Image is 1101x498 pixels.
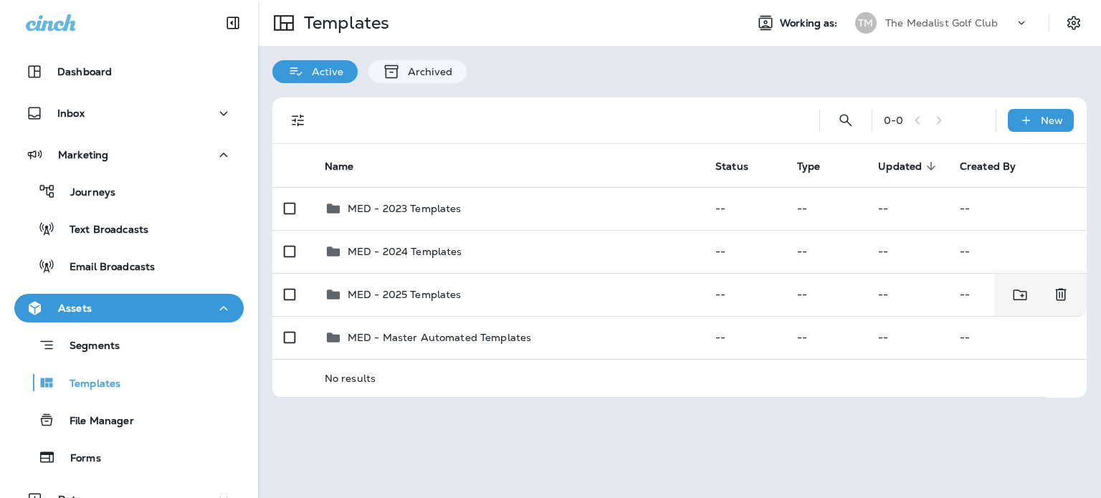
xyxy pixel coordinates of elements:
[786,316,867,359] td: --
[325,160,373,173] span: Name
[56,186,115,200] p: Journeys
[14,368,244,398] button: Templates
[57,107,85,119] p: Inbox
[831,106,860,135] button: Search Templates
[855,12,877,34] div: TM
[948,187,1087,230] td: --
[58,149,108,161] p: Marketing
[715,160,767,173] span: Status
[14,294,244,322] button: Assets
[14,99,244,128] button: Inbox
[14,214,244,244] button: Text Broadcasts
[704,230,786,273] td: --
[867,230,948,273] td: --
[56,452,101,466] p: Forms
[14,330,244,360] button: Segments
[298,12,389,34] p: Templates
[884,115,903,126] div: 0 - 0
[1006,280,1035,310] button: Move to folder
[704,316,786,359] td: --
[348,332,531,343] p: MED - Master Automated Templates
[797,160,839,173] span: Type
[867,316,948,359] td: --
[325,161,354,173] span: Name
[55,415,134,428] p: File Manager
[348,203,462,214] p: MED - 2023 Templates
[284,106,313,135] button: Filters
[14,140,244,169] button: Marketing
[401,66,452,77] p: Archived
[1061,10,1087,36] button: Settings
[348,289,462,300] p: MED - 2025 Templates
[704,273,786,316] td: --
[878,161,922,173] span: Updated
[58,302,92,314] p: Assets
[14,405,244,435] button: File Manager
[786,230,867,273] td: --
[960,160,1034,173] span: Created By
[1041,115,1063,126] p: New
[55,378,120,391] p: Templates
[213,9,253,37] button: Collapse Sidebar
[786,187,867,230] td: --
[780,17,841,29] span: Working as:
[878,160,940,173] span: Updated
[14,251,244,281] button: Email Broadcasts
[305,66,343,77] p: Active
[1047,280,1075,310] button: Delete
[715,161,748,173] span: Status
[55,340,120,354] p: Segments
[55,261,155,274] p: Email Broadcasts
[57,66,112,77] p: Dashboard
[704,187,786,230] td: --
[14,57,244,86] button: Dashboard
[14,442,244,472] button: Forms
[867,187,948,230] td: --
[867,273,948,316] td: --
[786,273,867,316] td: --
[948,273,1046,316] td: --
[797,161,821,173] span: Type
[948,316,1087,359] td: --
[885,17,998,29] p: The Medalist Golf Club
[14,176,244,206] button: Journeys
[948,230,1087,273] td: --
[313,359,1046,397] td: No results
[348,246,462,257] p: MED - 2024 Templates
[960,161,1016,173] span: Created By
[55,224,148,237] p: Text Broadcasts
